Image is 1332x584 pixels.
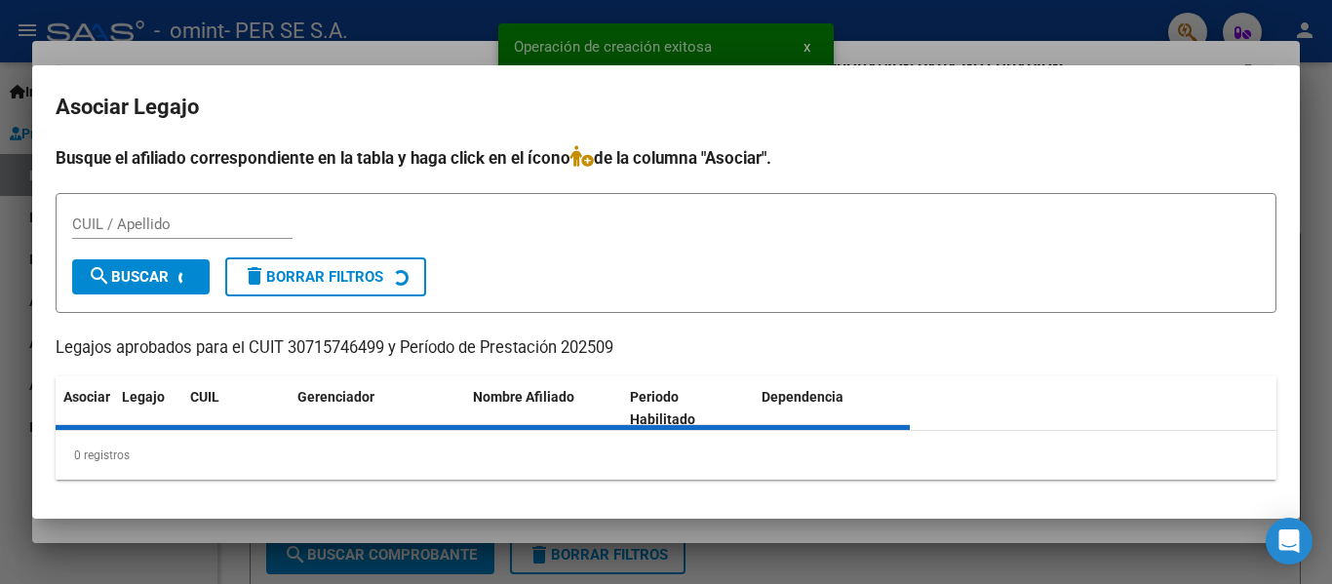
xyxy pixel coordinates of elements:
mat-icon: search [88,264,111,288]
datatable-header-cell: CUIL [182,376,290,441]
span: CUIL [190,389,219,405]
datatable-header-cell: Dependencia [754,376,911,441]
mat-icon: delete [243,264,266,288]
button: Borrar Filtros [225,257,426,296]
span: Periodo Habilitado [630,389,695,427]
span: Legajo [122,389,165,405]
div: Open Intercom Messenger [1266,518,1312,565]
datatable-header-cell: Nombre Afiliado [465,376,622,441]
datatable-header-cell: Periodo Habilitado [622,376,754,441]
span: Buscar [88,268,169,286]
span: Borrar Filtros [243,268,383,286]
h2: Asociar Legajo [56,89,1276,126]
span: Dependencia [762,389,843,405]
p: Legajos aprobados para el CUIT 30715746499 y Período de Prestación 202509 [56,336,1276,361]
datatable-header-cell: Gerenciador [290,376,465,441]
span: Asociar [63,389,110,405]
h4: Busque el afiliado correspondiente en la tabla y haga click en el ícono de la columna "Asociar". [56,145,1276,171]
datatable-header-cell: Legajo [114,376,182,441]
span: Nombre Afiliado [473,389,574,405]
button: Buscar [72,259,210,294]
div: 0 registros [56,431,1276,480]
datatable-header-cell: Asociar [56,376,114,441]
span: Gerenciador [297,389,374,405]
